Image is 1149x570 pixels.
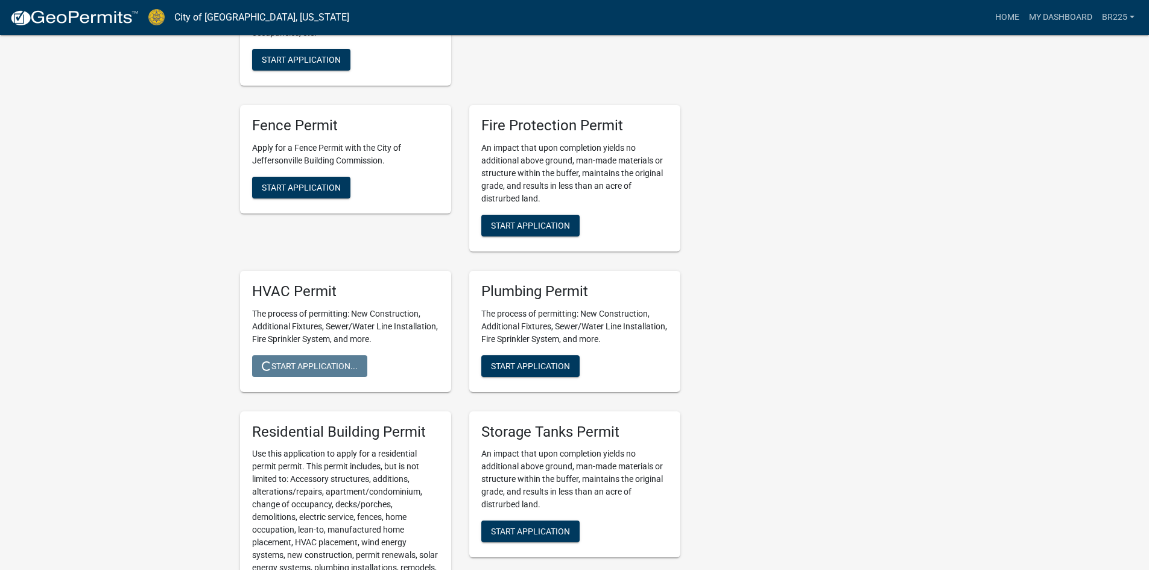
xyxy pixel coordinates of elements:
span: Start Application [262,55,341,65]
span: Start Application [491,527,570,536]
button: Start Application [252,49,350,71]
button: Start Application [252,177,350,198]
h5: HVAC Permit [252,283,439,300]
h5: Fire Protection Permit [481,117,668,135]
span: Start Application [491,361,570,370]
a: Home [990,6,1024,29]
p: An impact that upon completion yields no additional above ground, man-made materials or structure... [481,448,668,511]
span: Start Application [491,220,570,230]
button: Start Application... [252,355,367,377]
h5: Residential Building Permit [252,423,439,441]
h5: Plumbing Permit [481,283,668,300]
h5: Fence Permit [252,117,439,135]
a: BR225 [1097,6,1139,29]
p: An impact that upon completion yields no additional above ground, man-made materials or structure... [481,142,668,205]
p: The process of permitting: New Construction, Additional Fixtures, Sewer/Water Line Installation, ... [481,308,668,346]
img: City of Jeffersonville, Indiana [148,9,165,25]
h5: Storage Tanks Permit [481,423,668,441]
a: My Dashboard [1024,6,1097,29]
span: Start Application... [262,361,358,370]
p: The process of permitting: New Construction, Additional Fixtures, Sewer/Water Line Installation, ... [252,308,439,346]
p: Apply for a Fence Permit with the City of Jeffersonville Building Commission. [252,142,439,167]
button: Start Application [481,521,580,542]
button: Start Application [481,355,580,377]
span: Start Application [262,182,341,192]
button: Start Application [481,215,580,236]
a: City of [GEOGRAPHIC_DATA], [US_STATE] [174,7,349,28]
